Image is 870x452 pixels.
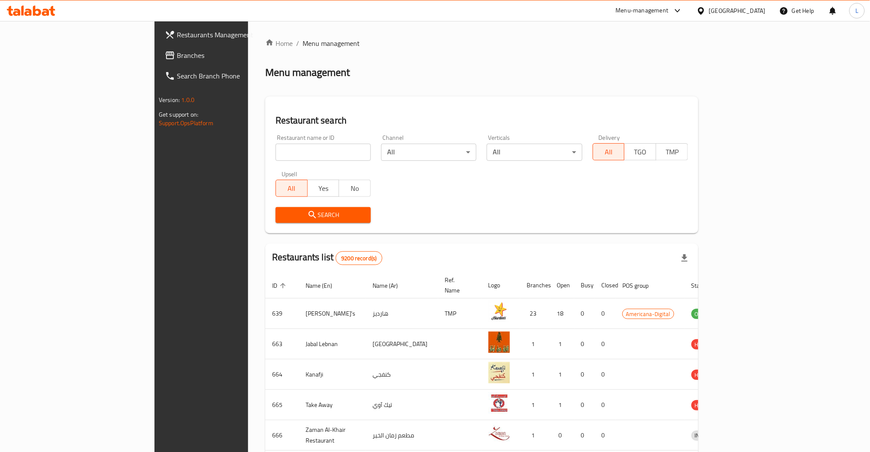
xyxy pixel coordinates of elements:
img: Jabal Lebnan [488,331,510,353]
span: Search Branch Phone [177,71,293,81]
td: 1 [520,420,550,451]
a: Support.OpsPlatform [159,118,213,129]
button: TGO [624,143,656,160]
button: All [593,143,625,160]
td: تيك آوي [366,390,438,420]
td: 0 [574,329,595,359]
button: Search [276,207,371,223]
span: No [343,182,367,195]
td: 18 [550,298,574,329]
div: Export file [674,248,695,268]
span: L [855,6,858,15]
button: All [276,180,308,197]
td: 0 [595,298,615,329]
span: Menu management [303,38,360,48]
span: ID [272,280,288,291]
th: Closed [595,272,615,298]
img: Kanafji [488,362,510,383]
span: TGO [628,146,653,158]
span: TMP [660,146,685,158]
button: TMP [656,143,688,160]
td: 0 [595,390,615,420]
nav: breadcrumb [265,38,698,48]
span: Version: [159,94,180,105]
div: All [381,144,476,161]
a: Restaurants Management [158,24,300,45]
img: Hardee's [488,301,510,322]
td: 0 [595,329,615,359]
td: 1 [520,359,550,390]
td: 1 [520,329,550,359]
span: Status [691,280,719,291]
span: All [597,146,621,158]
span: INACTIVE [691,431,721,440]
h2: Restaurants list [272,251,382,265]
td: 1 [550,359,574,390]
td: 1 [520,390,550,420]
span: Get support on: [159,109,198,120]
label: Upsell [282,171,297,177]
span: 9200 record(s) [336,254,382,262]
td: 0 [574,298,595,329]
span: Search [282,210,364,220]
th: Logo [482,272,520,298]
span: HIDDEN [691,401,717,410]
td: 0 [574,420,595,451]
img: Take Away [488,392,510,414]
span: Name (Ar) [373,280,409,291]
td: Zaman Al-Khair Restaurant [299,420,366,451]
td: TMP [438,298,482,329]
span: Americana-Digital [623,309,674,319]
td: كنفجي [366,359,438,390]
span: Ref. Name [445,275,471,295]
td: 1 [550,329,574,359]
td: [PERSON_NAME]'s [299,298,366,329]
button: Yes [307,180,340,197]
th: Busy [574,272,595,298]
td: [GEOGRAPHIC_DATA] [366,329,438,359]
td: مطعم زمان الخير [366,420,438,451]
h2: Restaurant search [276,114,688,127]
div: OPEN [691,309,712,319]
td: Kanafji [299,359,366,390]
div: Menu-management [616,6,669,16]
div: All [487,144,582,161]
span: 1.0.0 [181,94,194,105]
th: Branches [520,272,550,298]
a: Branches [158,45,300,66]
label: Delivery [599,135,620,141]
div: [GEOGRAPHIC_DATA] [709,6,766,15]
button: No [339,180,371,197]
span: Restaurants Management [177,30,293,40]
input: Search for restaurant name or ID.. [276,144,371,161]
td: Take Away [299,390,366,420]
img: Zaman Al-Khair Restaurant [488,423,510,444]
td: 0 [595,420,615,451]
td: 0 [550,420,574,451]
td: 0 [574,359,595,390]
td: 0 [574,390,595,420]
h2: Menu management [265,66,350,79]
a: Search Branch Phone [158,66,300,86]
td: 0 [595,359,615,390]
span: OPEN [691,309,712,319]
span: HIDDEN [691,370,717,380]
span: Name (En) [306,280,343,291]
td: Jabal Lebnan [299,329,366,359]
td: هارديز [366,298,438,329]
span: Branches [177,50,293,60]
td: 1 [550,390,574,420]
th: Open [550,272,574,298]
span: All [279,182,304,195]
td: 23 [520,298,550,329]
span: Yes [311,182,336,195]
div: Total records count [336,251,382,265]
span: HIDDEN [691,340,717,350]
span: POS group [622,280,660,291]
